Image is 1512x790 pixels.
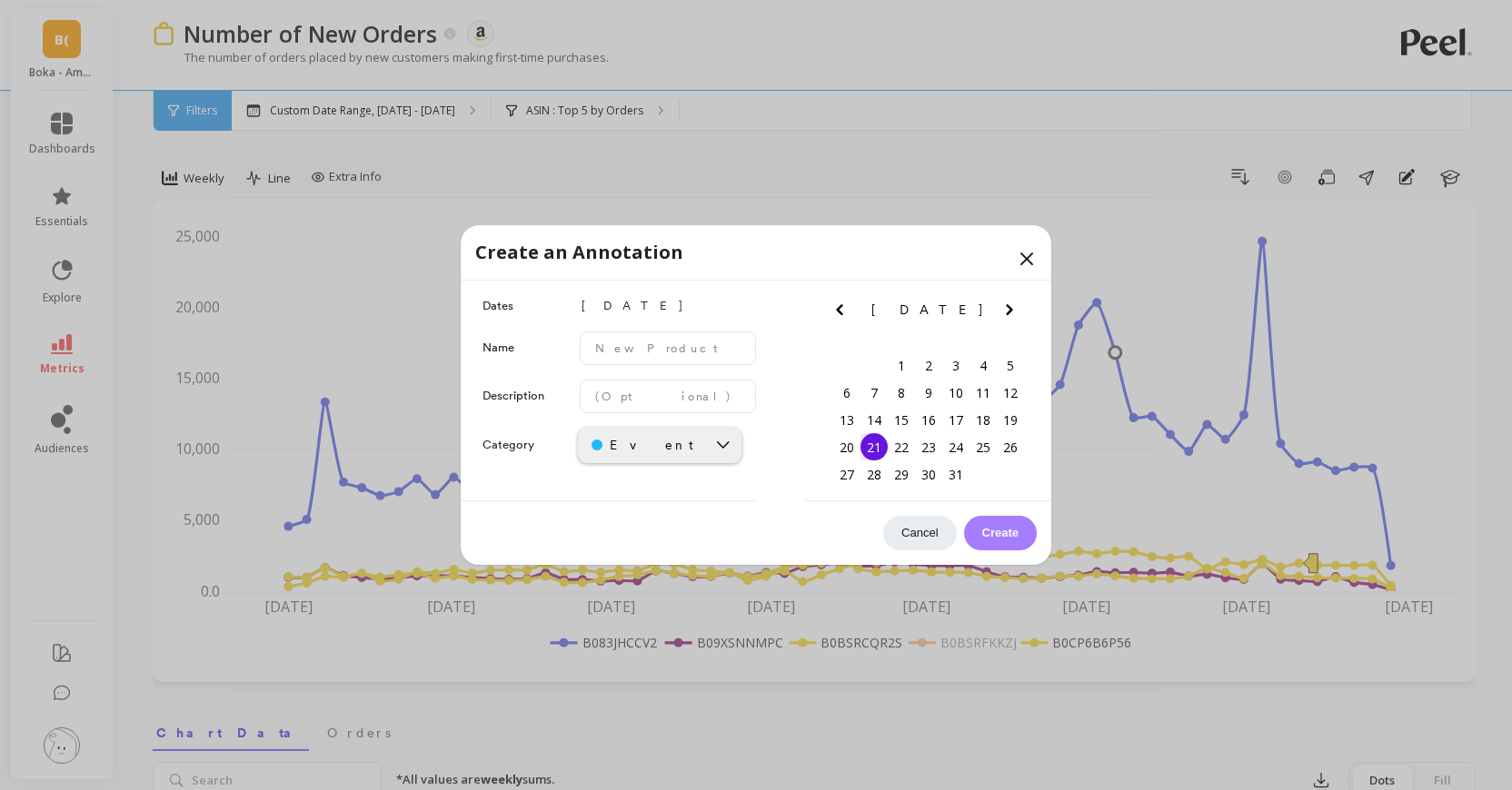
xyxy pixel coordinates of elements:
div: Choose Friday, July 11th, 2025 [970,380,997,407]
label: Name [482,339,571,357]
input: New Product Launched [580,331,756,365]
div: Choose Monday, July 14th, 2025 [860,407,888,434]
span: [DATE] [580,295,756,317]
div: Choose Tuesday, July 15th, 2025 [888,407,915,434]
div: Choose Sunday, July 27th, 2025 [833,461,860,489]
div: Choose Wednesday, July 16th, 2025 [915,407,942,434]
div: Choose Saturday, July 26th, 2025 [997,434,1024,461]
label: Category [482,436,578,454]
div: Choose Wednesday, July 23rd, 2025 [915,434,942,461]
div: Choose Thursday, July 3rd, 2025 [942,352,970,380]
div: Choose Saturday, July 12th, 2025 [997,380,1024,407]
div: Choose Tuesday, July 8th, 2025 [888,380,915,407]
button: Previous Month [829,299,858,328]
div: Choose Thursday, July 17th, 2025 [942,407,970,434]
label: Dates [482,297,571,315]
div: Choose Saturday, July 19th, 2025 [997,407,1024,434]
div: Choose Sunday, July 13th, 2025 [833,407,860,434]
div: Choose Monday, July 28th, 2025 [860,461,888,489]
div: Choose Friday, July 25th, 2025 [970,434,997,461]
div: Choose Tuesday, July 1st, 2025 [888,352,915,380]
div: Choose Thursday, July 10th, 2025 [942,380,970,407]
div: Event [592,437,693,454]
input: (Optional) [580,380,756,413]
div: Choose Monday, July 7th, 2025 [860,380,888,407]
button: Next Month [999,299,1028,328]
p: Create an Annotation [475,240,683,265]
div: Choose Sunday, July 6th, 2025 [833,380,860,407]
span: [DATE] [871,302,985,317]
div: Choose Tuesday, July 22nd, 2025 [888,434,915,461]
button: Create [964,516,1037,550]
div: Choose Friday, July 4th, 2025 [970,352,997,380]
div: Choose Wednesday, July 2nd, 2025 [915,352,942,380]
button: Cancel [883,516,956,550]
div: Choose Saturday, July 5th, 2025 [997,352,1024,380]
div: Choose Thursday, July 24th, 2025 [942,434,970,461]
div: Choose Friday, July 18th, 2025 [970,407,997,434]
div: Choose Tuesday, July 29th, 2025 [888,461,915,489]
label: Description [482,387,571,405]
div: Choose Sunday, July 20th, 2025 [833,434,860,461]
div: month 2025-07 [833,352,1024,489]
div: Choose Monday, July 21st, 2025 [860,434,888,461]
div: Choose Wednesday, July 9th, 2025 [915,380,942,407]
div: Choose Thursday, July 31st, 2025 [942,461,970,489]
div: Choose Wednesday, July 30th, 2025 [915,461,942,489]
